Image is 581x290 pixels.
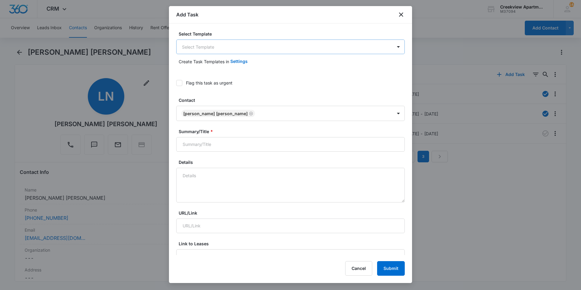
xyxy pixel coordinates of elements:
div: Flag this task as urgent [186,80,232,86]
button: close [397,11,405,18]
button: Settings [230,54,248,69]
label: Select Template [179,31,407,37]
p: Create Task Templates in [179,58,229,65]
label: Details [179,159,407,165]
div: [PERSON_NAME] [PERSON_NAME] [183,111,248,116]
button: Submit [377,261,405,276]
label: URL/Link [179,210,407,216]
div: Remove Lela Navarrette Quinn Cochran [248,111,253,116]
button: Cancel [345,261,372,276]
h1: Add Task [176,11,198,18]
label: Contact [179,97,407,103]
label: Link to Leases [179,240,407,247]
input: Summary/Title [176,137,405,152]
input: URL/Link [176,219,405,233]
label: Summary/Title [179,128,407,135]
